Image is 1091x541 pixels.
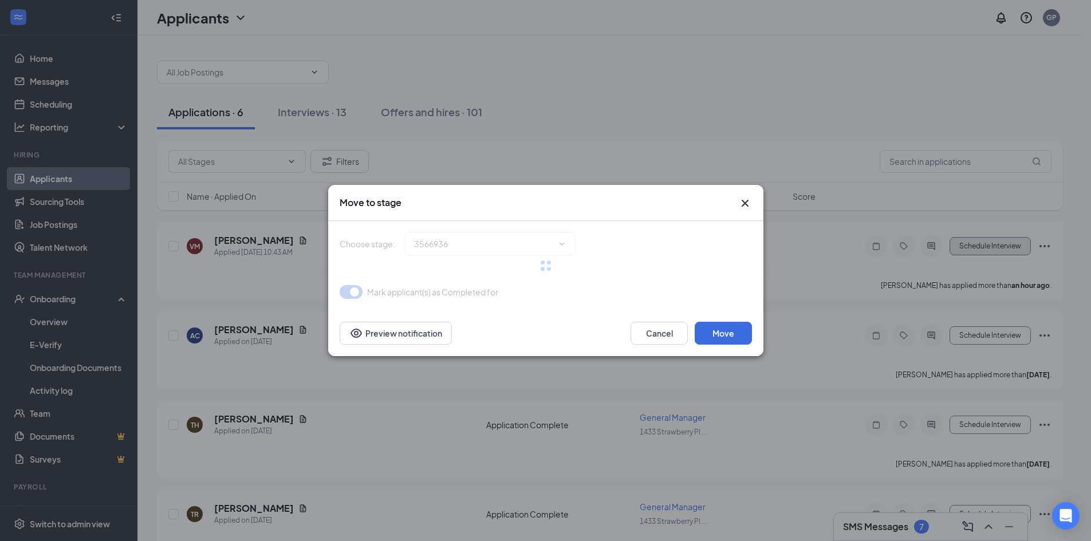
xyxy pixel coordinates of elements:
button: Close [738,196,752,210]
button: Move [695,322,752,345]
div: Open Intercom Messenger [1052,502,1080,530]
button: Cancel [631,322,688,345]
h3: Move to stage [340,196,401,209]
button: Preview notificationEye [340,322,452,345]
svg: Cross [738,196,752,210]
svg: Eye [349,326,363,340]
